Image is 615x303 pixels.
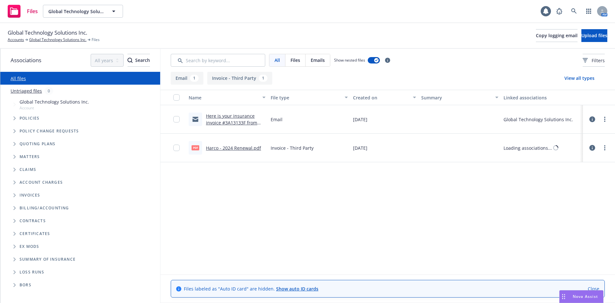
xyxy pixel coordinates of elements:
div: Created on [353,94,409,101]
span: Summary of insurance [20,257,76,261]
div: Name [189,94,258,101]
a: Accounts [8,37,24,43]
span: Loss Runs [20,270,44,274]
button: Summary [419,90,501,105]
button: Nova Assist [559,290,603,303]
span: Files [291,57,300,63]
button: Filters [583,54,605,67]
button: Copy logging email [536,29,578,42]
a: Harco - 2024 Renewal.pdf [206,145,261,151]
span: Billing/Accounting [20,206,69,210]
span: Policy change requests [20,129,79,133]
span: Ex Mods [20,245,39,248]
span: Files [27,9,38,14]
span: [DATE] [353,145,367,151]
button: Created on [350,90,419,105]
div: Linked associations [504,94,580,101]
span: [DATE] [353,116,367,123]
span: Filters [583,57,605,64]
div: Tree Example [0,97,160,202]
a: Untriaged files [11,88,42,94]
span: Global Technology Solutions Inc. [20,98,89,105]
a: more [601,115,609,123]
a: Show auto ID cards [276,286,318,292]
span: Show nested files [334,57,365,63]
button: File type [268,90,350,105]
span: All [275,57,280,63]
button: View all types [554,72,605,85]
input: Search by keyword... [171,54,265,67]
span: pdf [192,145,199,150]
a: Close [588,285,599,292]
button: Email [171,72,203,85]
a: All files [11,75,26,81]
span: Associations [11,56,41,64]
span: Quoting plans [20,142,56,146]
span: Filters [592,57,605,64]
span: Contracts [20,219,46,223]
a: more [601,144,609,152]
span: Certificates [20,232,50,236]
span: Policies [20,116,40,120]
div: 1 [190,75,199,82]
a: Here is your insurance invoice #3A13133F from Newfront [206,113,257,132]
span: Invoice - Third Party [271,145,314,151]
div: Folder Tree Example [0,202,160,291]
input: Toggle Row Selected [173,116,180,122]
svg: Search [127,58,133,63]
a: Global Technology Solutions Inc. [29,37,86,43]
input: Select all [173,94,180,101]
span: Files labeled as "Auto ID card" are hidden. [184,285,318,292]
div: 1 [259,75,267,82]
a: Search [568,5,580,18]
span: Nova Assist [573,294,598,299]
div: Loading associations... [504,145,552,151]
a: Switch app [582,5,595,18]
input: Toggle Row Selected [173,145,180,151]
button: SearchSearch [127,54,150,67]
span: Copy logging email [536,32,578,38]
button: Name [186,90,268,105]
span: Files [92,37,100,43]
span: Upload files [581,32,607,38]
span: Account charges [20,181,63,184]
div: Search [127,54,150,66]
div: Drag to move [560,290,568,303]
button: Global Technology Solutions Inc. [43,5,123,18]
span: Invoices [20,193,40,197]
button: Upload files [581,29,607,42]
div: Summary [421,94,491,101]
div: Global Technology Solutions Inc. [504,116,573,123]
span: Email [271,116,283,123]
span: Global Technology Solutions Inc. [48,8,104,15]
span: BORs [20,283,31,287]
a: Files [5,2,40,20]
button: Invoice - Third Party [207,72,272,85]
span: Claims [20,168,36,172]
button: Linked associations [501,90,583,105]
span: Matters [20,155,40,159]
span: Global Technology Solutions Inc. [8,29,87,37]
span: Emails [311,57,325,63]
div: 0 [45,87,53,95]
a: Report a Bug [553,5,566,18]
div: File type [271,94,340,101]
span: Account [20,105,89,111]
